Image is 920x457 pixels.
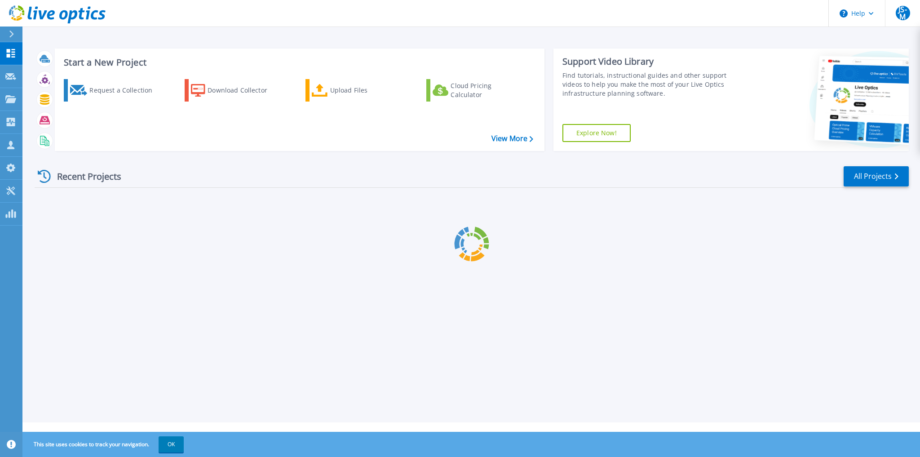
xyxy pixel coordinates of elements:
[305,79,406,102] a: Upload Files
[896,6,910,20] span: JS-M
[35,165,133,187] div: Recent Projects
[185,79,285,102] a: Download Collector
[562,124,631,142] a: Explore Now!
[89,81,161,99] div: Request a Collection
[64,79,164,102] a: Request a Collection
[451,81,522,99] div: Cloud Pricing Calculator
[562,71,744,98] div: Find tutorials, instructional guides and other support videos to help you make the most of your L...
[844,166,909,186] a: All Projects
[25,436,184,453] span: This site uses cookies to track your navigation.
[426,79,526,102] a: Cloud Pricing Calculator
[330,81,402,99] div: Upload Files
[64,58,533,67] h3: Start a New Project
[491,134,533,143] a: View More
[208,81,279,99] div: Download Collector
[159,436,184,453] button: OK
[562,56,744,67] div: Support Video Library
